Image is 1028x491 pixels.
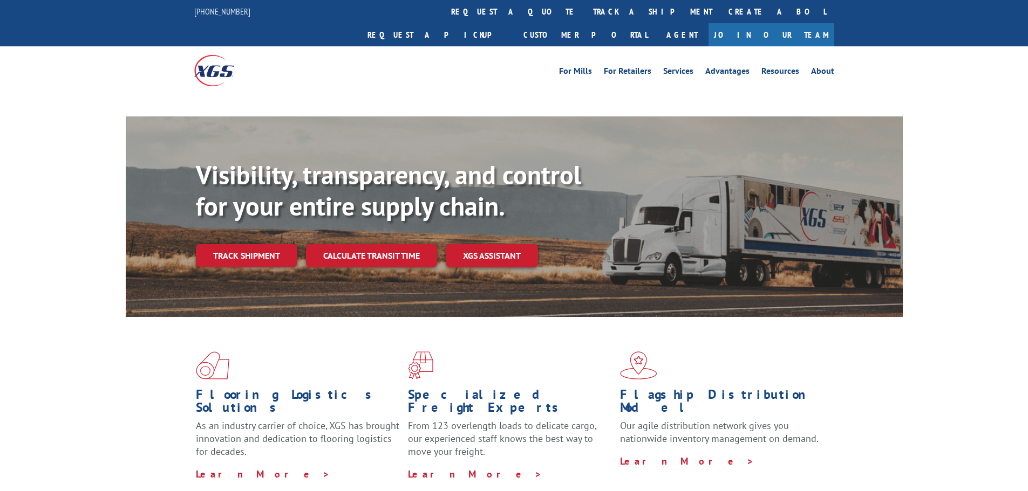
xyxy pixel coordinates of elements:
[408,468,542,480] a: Learn More >
[515,23,656,46] a: Customer Portal
[196,244,297,267] a: Track shipment
[408,419,612,467] p: From 123 overlength loads to delicate cargo, our experienced staff knows the best way to move you...
[196,158,581,223] b: Visibility, transparency, and control for your entire supply chain.
[709,23,834,46] a: Join Our Team
[620,351,657,379] img: xgs-icon-flagship-distribution-model-red
[196,351,229,379] img: xgs-icon-total-supply-chain-intelligence-red
[196,388,400,419] h1: Flooring Logistics Solutions
[408,388,612,419] h1: Specialized Freight Experts
[705,67,750,79] a: Advantages
[811,67,834,79] a: About
[196,468,330,480] a: Learn More >
[656,23,709,46] a: Agent
[196,419,399,458] span: As an industry carrier of choice, XGS has brought innovation and dedication to flooring logistics...
[620,388,824,419] h1: Flagship Distribution Model
[761,67,799,79] a: Resources
[446,244,538,267] a: XGS ASSISTANT
[194,6,250,17] a: [PHONE_NUMBER]
[559,67,592,79] a: For Mills
[620,419,819,445] span: Our agile distribution network gives you nationwide inventory management on demand.
[306,244,437,267] a: Calculate transit time
[604,67,651,79] a: For Retailers
[663,67,693,79] a: Services
[359,23,515,46] a: Request a pickup
[620,455,754,467] a: Learn More >
[408,351,433,379] img: xgs-icon-focused-on-flooring-red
